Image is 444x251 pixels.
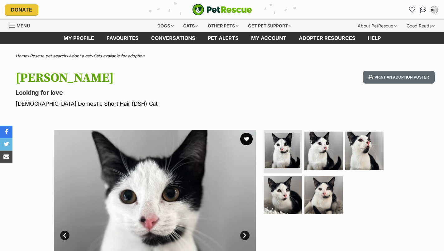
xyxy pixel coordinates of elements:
[17,23,30,28] span: Menu
[304,176,343,214] img: Photo of Courtney
[57,32,100,44] a: My profile
[264,176,302,214] img: Photo of Courtney
[202,32,245,44] a: Pet alerts
[16,53,27,58] a: Home
[100,32,145,44] a: Favourites
[9,20,34,31] a: Menu
[418,5,428,15] a: Conversations
[431,7,437,13] div: mm
[16,71,271,85] h1: [PERSON_NAME]
[60,231,69,240] a: Prev
[244,20,296,32] div: Get pet support
[16,99,271,108] p: [DEMOGRAPHIC_DATA] Domestic Short Hair (DSH) Cat
[245,32,293,44] a: My account
[293,32,362,44] a: Adopter resources
[265,133,300,168] img: Photo of Courtney
[192,4,252,16] a: PetRescue
[407,5,439,15] ul: Account quick links
[304,132,343,170] img: Photo of Courtney
[203,20,243,32] div: Other pets
[353,20,401,32] div: About PetRescue
[16,88,271,97] p: Looking for love
[179,20,203,32] div: Cats
[429,5,439,15] button: My account
[363,71,435,84] button: Print an adoption poster
[69,53,91,58] a: Adopt a cat
[153,20,178,32] div: Dogs
[407,5,417,15] a: Favourites
[402,20,439,32] div: Good Reads
[93,53,145,58] a: Cats available for adoption
[345,132,384,170] img: Photo of Courtney
[192,4,252,16] img: logo-cat-932fe2b9b8326f06289b0f2fb663e598f794de774fb13d1741a6617ecf9a85b4.svg
[362,32,387,44] a: Help
[240,133,253,145] button: favourite
[420,7,427,13] img: chat-41dd97257d64d25036548639549fe6c8038ab92f7586957e7f3b1b290dea8141.svg
[5,4,38,15] a: Donate
[240,231,250,240] a: Next
[30,53,66,58] a: Rescue pet search
[145,32,202,44] a: conversations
